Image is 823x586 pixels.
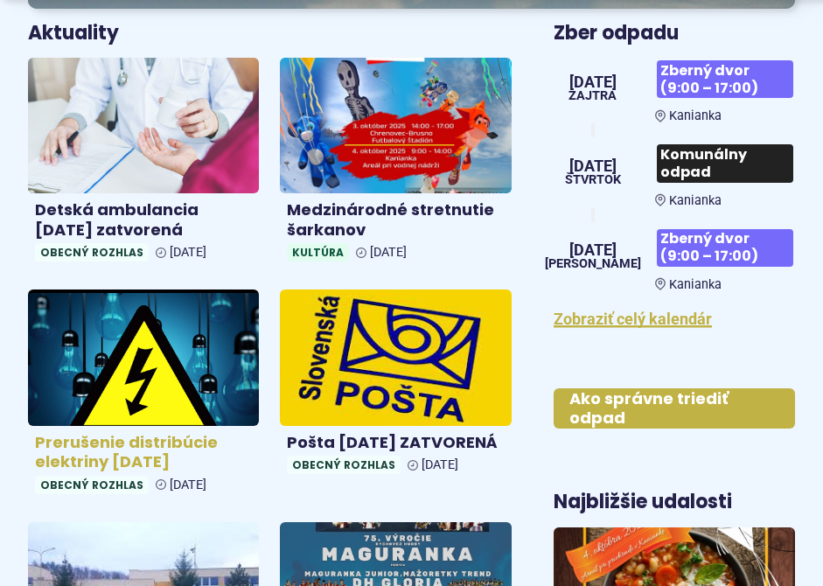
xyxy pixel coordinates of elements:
span: Komunálny odpad [657,144,793,182]
a: Ako správne triediť odpad [554,388,795,429]
span: Obecný rozhlas [35,476,149,494]
span: [DATE] [568,74,617,90]
span: štvrtok [565,174,621,186]
span: [DATE] [370,245,407,260]
span: [DATE] [422,457,458,472]
h3: Najbližšie udalosti [554,492,732,513]
span: Kanianka [669,108,722,123]
h4: Medzinárodné stretnutie šarkanov [287,200,504,240]
span: [PERSON_NAME] [545,258,641,270]
h4: Detská ambulancia [DATE] zatvorená [35,200,252,240]
span: [DATE] [170,245,206,260]
a: Pošta [DATE] ZATVORENÁ Obecný rozhlas [DATE] [280,290,511,481]
a: Medzinárodné stretnutie šarkanov Kultúra [DATE] [280,58,511,269]
h4: Pošta [DATE] ZATVORENÁ [287,433,504,453]
a: Zobraziť celý kalendár [554,310,712,328]
span: [DATE] [565,158,621,174]
span: Zajtra [568,90,617,102]
span: Zberný dvor (9:00 – 17:00) [657,229,793,267]
h4: Prerušenie distribúcie elektriny [DATE] [35,433,252,472]
a: Detská ambulancia [DATE] zatvorená Obecný rozhlas [DATE] [28,58,259,269]
span: Kultúra [287,243,349,262]
span: Obecný rozhlas [287,456,401,474]
a: Komunálny odpad Kanianka [DATE] štvrtok [554,137,795,207]
a: Prerušenie distribúcie elektriny [DATE] Obecný rozhlas [DATE] [28,290,259,500]
span: Kanianka [669,193,722,208]
span: Zberný dvor (9:00 – 17:00) [657,60,793,98]
span: [DATE] [545,242,641,258]
span: [DATE] [170,478,206,492]
a: Zberný dvor (9:00 – 17:00) Kanianka [DATE] [PERSON_NAME] [554,222,795,292]
h3: Aktuality [28,23,119,44]
a: Zberný dvor (9:00 – 17:00) Kanianka [DATE] Zajtra [554,53,795,123]
span: Kanianka [669,277,722,292]
span: Obecný rozhlas [35,243,149,262]
h3: Zber odpadu [554,23,795,44]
